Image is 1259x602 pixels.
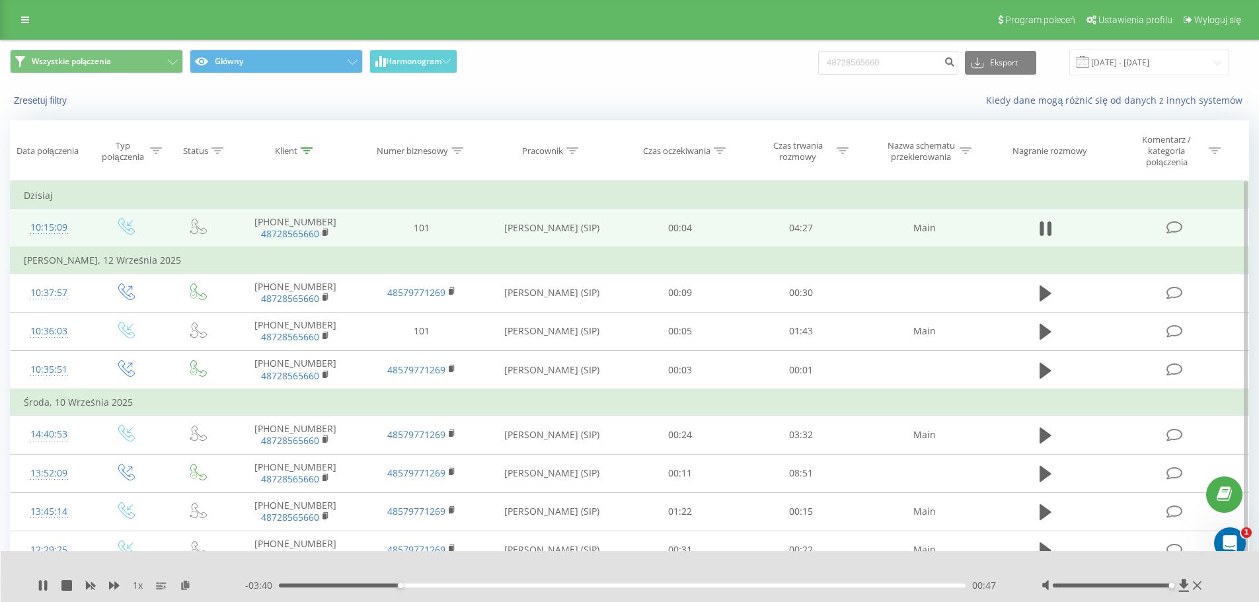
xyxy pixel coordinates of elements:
a: 48579771269 [387,467,445,479]
a: 48579771269 [387,505,445,517]
span: 00:47 [972,579,996,592]
td: 00:31 [620,531,741,569]
td: 08:51 [741,454,862,492]
div: Klient [275,145,297,157]
td: 00:01 [741,351,862,390]
td: 101 [358,312,484,350]
td: Dzisiaj [11,182,1249,209]
td: [PERSON_NAME] (SIP) [484,351,620,390]
span: Program poleceń [1005,15,1075,25]
span: 1 x [133,579,143,592]
td: 00:30 [741,274,862,312]
td: Main [861,492,987,531]
a: 48579771269 [387,363,445,376]
td: [PERSON_NAME] (SIP) [484,454,620,492]
a: 48728565660 [261,227,319,240]
button: Harmonogram [369,50,457,73]
a: 48579771269 [387,286,445,299]
button: Wszystkie połączenia [10,50,183,73]
td: [PHONE_NUMBER] [233,351,358,390]
a: 48728565660 [261,292,319,305]
div: Nagranie rozmowy [1012,145,1087,157]
td: 04:27 [741,209,862,248]
td: 101 [358,209,484,248]
div: Numer biznesowy [377,145,448,157]
button: Zresetuj filtry [10,94,73,106]
td: [PERSON_NAME] (SIP) [484,531,620,569]
button: Eksport [965,51,1036,75]
td: 03:32 [741,416,862,454]
a: 48579771269 [387,543,445,556]
td: 00:05 [620,312,741,350]
div: Pracownik [522,145,563,157]
td: Main [861,209,987,248]
td: Środa, 10 Września 2025 [11,389,1249,416]
td: [PERSON_NAME] (SIP) [484,416,620,454]
a: 48728565660 [261,511,319,523]
span: 1 [1241,527,1252,538]
div: Accessibility label [1169,583,1174,588]
td: [PERSON_NAME] (SIP) [484,209,620,248]
td: Main [861,531,987,569]
td: [PHONE_NUMBER] [233,209,358,248]
span: Wszystkie połączenia [32,56,111,67]
a: Kiedy dane mogą różnić się od danych z innych systemów [986,94,1249,106]
iframe: Intercom live chat [1214,527,1246,559]
div: 10:35:51 [24,357,75,383]
div: 10:37:57 [24,280,75,306]
td: 00:22 [741,531,862,569]
div: 13:45:14 [24,499,75,525]
td: [PHONE_NUMBER] [233,312,358,350]
td: [PHONE_NUMBER] [233,492,358,531]
div: 14:40:53 [24,422,75,447]
div: Czas oczekiwania [643,145,710,157]
td: [PERSON_NAME] (SIP) [484,274,620,312]
td: [PERSON_NAME], 12 Września 2025 [11,247,1249,274]
td: [PHONE_NUMBER] [233,531,358,569]
td: Main [861,416,987,454]
a: 48579771269 [387,428,445,441]
td: 00:03 [620,351,741,390]
span: - 03:40 [245,579,279,592]
td: 00:11 [620,454,741,492]
td: [PHONE_NUMBER] [233,454,358,492]
div: Status [183,145,208,157]
td: 00:24 [620,416,741,454]
button: Główny [190,50,363,73]
td: [PERSON_NAME] (SIP) [484,492,620,531]
td: 01:22 [620,492,741,531]
div: Accessibility label [398,583,403,588]
a: 48728565660 [261,550,319,562]
td: 00:15 [741,492,862,531]
td: 00:04 [620,209,741,248]
span: Harmonogram [386,57,441,66]
a: 48728565660 [261,330,319,343]
td: 01:43 [741,312,862,350]
div: Komentarz / kategoria połączenia [1128,134,1205,168]
div: Nazwa schematu przekierowania [886,140,956,163]
a: 48728565660 [261,472,319,485]
span: Ustawienia profilu [1098,15,1172,25]
td: 00:09 [620,274,741,312]
a: 48728565660 [261,434,319,447]
div: Typ połączenia [99,140,146,163]
input: Wyszukiwanie według numeru [818,51,958,75]
div: Data połączenia [17,145,79,157]
div: 13:52:09 [24,461,75,486]
td: Main [861,312,987,350]
td: [PERSON_NAME] (SIP) [484,312,620,350]
td: [PHONE_NUMBER] [233,416,358,454]
td: [PHONE_NUMBER] [233,274,358,312]
div: 10:36:03 [24,319,75,344]
div: 10:15:09 [24,215,75,241]
a: 48728565660 [261,369,319,382]
div: Czas trwania rozmowy [763,140,833,163]
div: 12:29:25 [24,537,75,563]
span: Wyloguj się [1194,15,1241,25]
